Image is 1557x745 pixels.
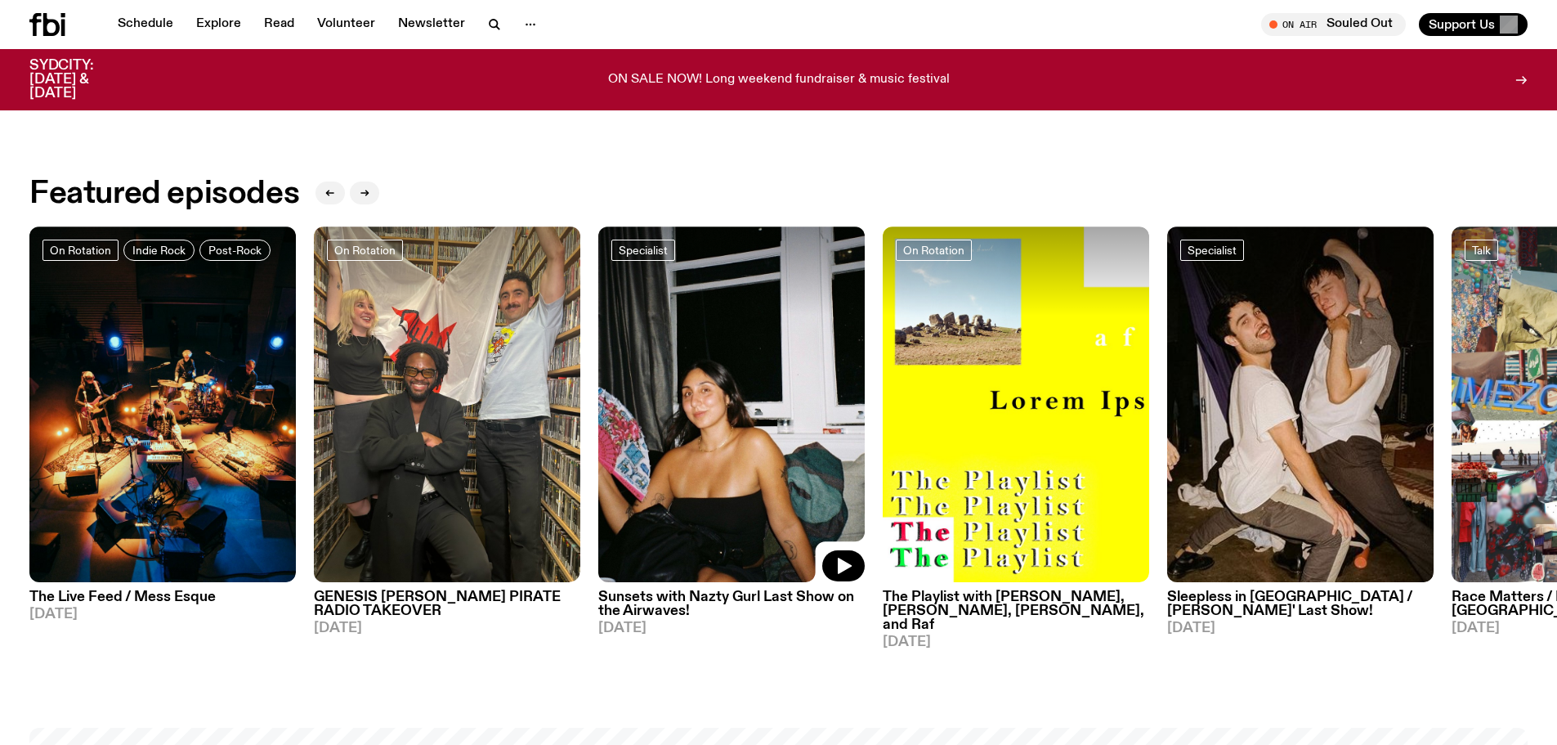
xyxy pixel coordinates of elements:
[1167,590,1434,618] h3: Sleepless in [GEOGRAPHIC_DATA] / [PERSON_NAME]' Last Show!
[1472,245,1491,257] span: Talk
[132,245,186,257] span: Indie Rock
[314,622,580,635] span: [DATE]
[307,13,385,36] a: Volunteer
[1465,240,1498,261] a: Talk
[896,240,972,261] a: On Rotation
[29,590,296,604] h3: The Live Feed / Mess Esque
[29,179,299,209] h2: Featured episodes
[388,13,475,36] a: Newsletter
[208,245,262,257] span: Post-Rock
[108,13,183,36] a: Schedule
[598,582,865,635] a: Sunsets with Nazty Gurl Last Show on the Airwaves![DATE]
[254,13,304,36] a: Read
[1429,17,1495,32] span: Support Us
[327,240,403,261] a: On Rotation
[123,240,195,261] a: Indie Rock
[608,73,950,88] p: ON SALE NOW! Long weekend fundraiser & music festival
[314,590,580,618] h3: GENESIS [PERSON_NAME] PIRATE RADIO TAKEOVER
[1167,622,1434,635] span: [DATE]
[199,240,271,261] a: Post-Rock
[1419,13,1528,36] button: Support Us
[314,582,580,635] a: GENESIS [PERSON_NAME] PIRATE RADIO TAKEOVER[DATE]
[883,582,1149,649] a: The Playlist with [PERSON_NAME], [PERSON_NAME], [PERSON_NAME], and Raf[DATE]
[1188,245,1237,257] span: Specialist
[611,240,675,261] a: Specialist
[186,13,251,36] a: Explore
[1167,227,1434,582] img: Marcus Whale is on the left, bent to his knees and arching back with a gleeful look his face He i...
[1167,582,1434,635] a: Sleepless in [GEOGRAPHIC_DATA] / [PERSON_NAME]' Last Show![DATE]
[50,245,111,257] span: On Rotation
[334,245,396,257] span: On Rotation
[29,608,296,622] span: [DATE]
[598,622,865,635] span: [DATE]
[1180,240,1244,261] a: Specialist
[903,245,964,257] span: On Rotation
[883,590,1149,632] h3: The Playlist with [PERSON_NAME], [PERSON_NAME], [PERSON_NAME], and Raf
[29,582,296,622] a: The Live Feed / Mess Esque[DATE]
[1261,13,1406,36] button: On AirSouled Out
[883,635,1149,649] span: [DATE]
[619,245,668,257] span: Specialist
[598,590,865,618] h3: Sunsets with Nazty Gurl Last Show on the Airwaves!
[43,240,119,261] a: On Rotation
[29,59,134,101] h3: SYDCITY: [DATE] & [DATE]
